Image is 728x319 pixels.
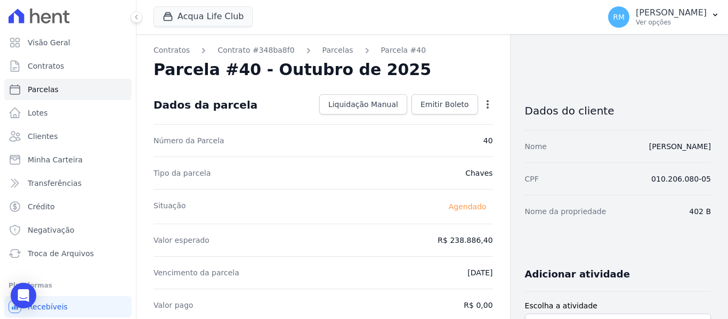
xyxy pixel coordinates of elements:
a: Transferências [4,173,132,194]
h3: Dados do cliente [525,104,711,117]
span: Crédito [28,201,55,212]
label: Escolha a atividade [525,300,711,312]
a: Contratos [4,55,132,77]
span: Transferências [28,178,82,189]
a: Troca de Arquivos [4,243,132,264]
dt: Número da Parcela [153,135,224,146]
div: Plataformas [9,279,127,292]
dd: [DATE] [467,267,492,278]
dt: Situação [153,200,186,213]
dd: 010.206.080-05 [651,174,711,184]
dd: 40 [483,135,493,146]
dd: 402 B [689,206,711,217]
a: Parcelas [4,79,132,100]
a: Lotes [4,102,132,124]
div: Dados da parcela [153,99,257,111]
dd: R$ 238.886,40 [438,235,492,246]
a: Crédito [4,196,132,217]
span: Recebíveis [28,301,68,312]
button: RM [PERSON_NAME] Ver opções [600,2,728,32]
dt: Valor esperado [153,235,209,246]
span: Agendado [442,200,493,213]
dt: Valor pago [153,300,193,310]
a: Minha Carteira [4,149,132,170]
span: RM [613,13,625,21]
span: Minha Carteira [28,154,83,165]
a: Emitir Boleto [411,94,478,114]
h2: Parcela #40 - Outubro de 2025 [153,60,431,79]
span: Visão Geral [28,37,70,48]
span: Troca de Arquivos [28,248,94,259]
span: Lotes [28,108,48,118]
div: Open Intercom Messenger [11,283,36,308]
a: Clientes [4,126,132,147]
a: [PERSON_NAME] [649,142,711,151]
span: Contratos [28,61,64,71]
p: [PERSON_NAME] [636,7,707,18]
a: Parcelas [322,45,353,56]
dd: Chaves [465,168,492,178]
a: Recebíveis [4,296,132,317]
dd: R$ 0,00 [464,300,492,310]
dt: Nome da propriedade [525,206,606,217]
a: Contrato #348ba8f0 [217,45,294,56]
nav: Breadcrumb [153,45,493,56]
span: Clientes [28,131,58,142]
dt: Nome [525,141,547,152]
a: Contratos [153,45,190,56]
p: Ver opções [636,18,707,27]
span: Emitir Boleto [420,99,469,110]
span: Liquidação Manual [328,99,398,110]
span: Parcelas [28,84,59,95]
h3: Adicionar atividade [525,268,630,281]
button: Acqua Life Club [153,6,253,27]
a: Parcela #40 [381,45,426,56]
dt: Vencimento da parcela [153,267,239,278]
a: Liquidação Manual [319,94,407,114]
dt: CPF [525,174,539,184]
a: Negativação [4,219,132,241]
span: Negativação [28,225,75,235]
dt: Tipo da parcela [153,168,211,178]
a: Visão Geral [4,32,132,53]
